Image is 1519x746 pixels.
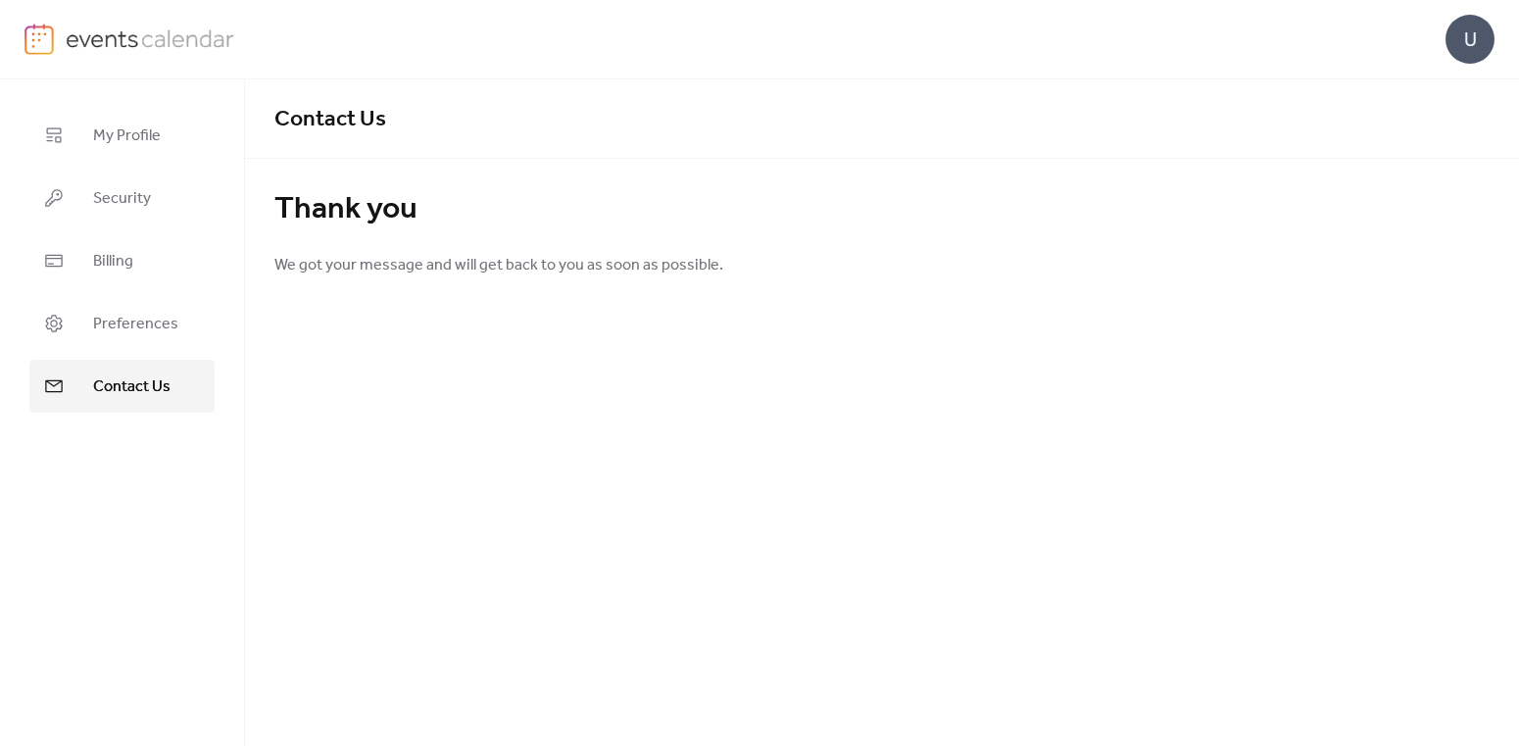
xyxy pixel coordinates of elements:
a: Contact Us [29,360,215,413]
img: logo-type [66,24,235,53]
a: Preferences [29,297,215,350]
span: Preferences [93,313,178,336]
span: We got your message and will get back to you as soon as possible. [274,254,723,277]
a: Security [29,172,215,224]
div: U [1445,15,1494,64]
span: Contact Us [93,375,171,399]
span: My Profile [93,124,161,148]
div: Thank you [274,190,1490,229]
span: Billing [93,250,133,274]
a: Billing [29,234,215,287]
a: My Profile [29,109,215,162]
img: logo [24,24,54,55]
span: Contact Us [274,98,386,141]
span: Security [93,187,151,211]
